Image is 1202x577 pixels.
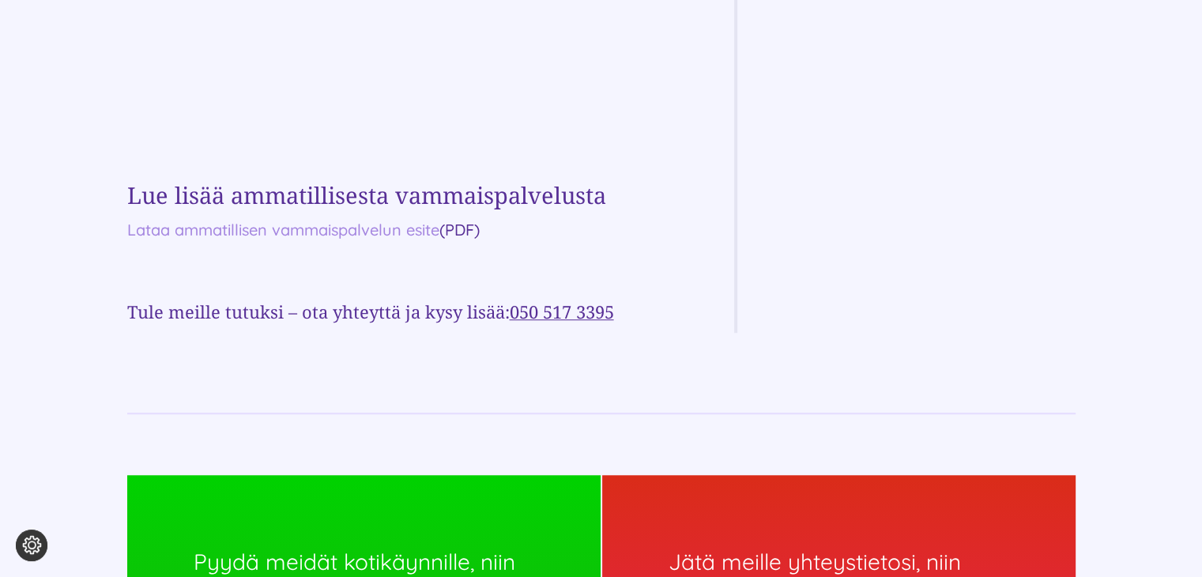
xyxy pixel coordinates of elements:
h2: Lue lisää ammatillisesta vammaispalvelusta [127,180,639,210]
a: Lataa ammatillisen vammaispalvelun esite [127,220,439,239]
a: 050 517 3395 [510,300,614,323]
h3: Tule meille tutuksi – ota yhteyttä ja kysy lisää: [127,299,639,325]
p: (PDF) [127,218,639,242]
button: Evästeasetukset [16,530,47,561]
